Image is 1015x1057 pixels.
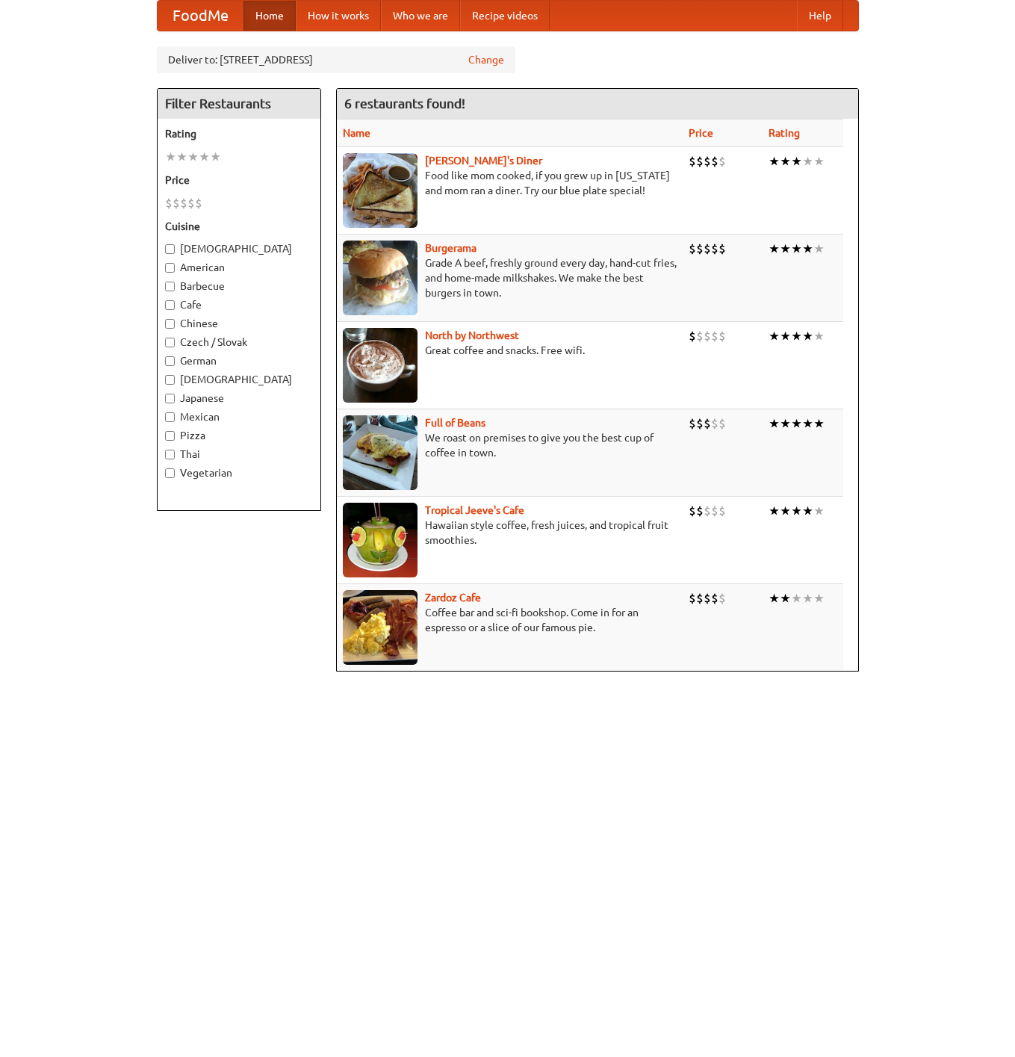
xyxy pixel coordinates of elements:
[797,1,843,31] a: Help
[165,353,313,368] label: German
[704,153,711,170] li: $
[711,328,718,344] li: $
[689,415,696,432] li: $
[381,1,460,31] a: Who we are
[704,415,711,432] li: $
[165,375,175,385] input: [DEMOGRAPHIC_DATA]
[158,1,243,31] a: FoodMe
[689,127,713,139] a: Price
[718,241,726,257] li: $
[802,415,813,432] li: ★
[802,590,813,607] li: ★
[769,328,780,344] li: ★
[210,149,221,165] li: ★
[791,415,802,432] li: ★
[813,328,825,344] li: ★
[780,415,791,432] li: ★
[187,195,195,211] li: $
[199,149,210,165] li: ★
[696,503,704,519] li: $
[343,127,370,139] a: Name
[165,409,313,424] label: Mexican
[460,1,550,31] a: Recipe videos
[343,241,418,315] img: burgerama.jpg
[343,168,677,198] p: Food like mom cooked, if you grew up in [US_STATE] and mom ran a diner. Try our blue plate special!
[711,241,718,257] li: $
[195,195,202,211] li: $
[165,412,175,422] input: Mexican
[689,590,696,607] li: $
[802,153,813,170] li: ★
[718,590,726,607] li: $
[180,195,187,211] li: $
[165,126,313,141] h5: Rating
[769,153,780,170] li: ★
[343,518,677,548] p: Hawaiian style coffee, fresh juices, and tropical fruit smoothies.
[769,241,780,257] li: ★
[165,300,175,310] input: Cafe
[780,241,791,257] li: ★
[689,503,696,519] li: $
[165,431,175,441] input: Pizza
[343,343,677,358] p: Great coffee and snacks. Free wifi.
[769,415,780,432] li: ★
[165,219,313,234] h5: Cuisine
[791,153,802,170] li: ★
[791,328,802,344] li: ★
[343,255,677,300] p: Grade A beef, freshly ground every day, hand-cut fries, and home-made milkshakes. We make the bes...
[425,504,524,516] b: Tropical Jeeve's Cafe
[711,590,718,607] li: $
[780,328,791,344] li: ★
[711,415,718,432] li: $
[296,1,381,31] a: How it works
[157,46,515,73] div: Deliver to: [STREET_ADDRESS]
[704,241,711,257] li: $
[165,394,175,403] input: Japanese
[468,52,504,67] a: Change
[704,328,711,344] li: $
[343,415,418,490] img: beans.jpg
[696,328,704,344] li: $
[689,153,696,170] li: $
[165,391,313,406] label: Japanese
[343,153,418,228] img: sallys.jpg
[165,173,313,187] h5: Price
[165,338,175,347] input: Czech / Slovak
[165,372,313,387] label: [DEMOGRAPHIC_DATA]
[711,503,718,519] li: $
[165,316,313,331] label: Chinese
[718,503,726,519] li: $
[425,592,481,604] a: Zardoz Cafe
[769,503,780,519] li: ★
[243,1,296,31] a: Home
[425,242,477,254] a: Burgerama
[711,153,718,170] li: $
[718,415,726,432] li: $
[165,319,175,329] input: Chinese
[769,127,800,139] a: Rating
[696,415,704,432] li: $
[696,241,704,257] li: $
[696,153,704,170] li: $
[165,279,313,294] label: Barbecue
[704,590,711,607] li: $
[343,605,677,635] p: Coffee bar and sci-fi bookshop. Come in for an espresso or a slice of our famous pie.
[344,96,465,111] ng-pluralize: 6 restaurants found!
[165,195,173,211] li: $
[425,417,485,429] a: Full of Beans
[425,155,542,167] b: [PERSON_NAME]'s Diner
[165,447,313,462] label: Thai
[173,195,180,211] li: $
[343,590,418,665] img: zardoz.jpg
[165,241,313,256] label: [DEMOGRAPHIC_DATA]
[165,263,175,273] input: American
[802,328,813,344] li: ★
[780,590,791,607] li: ★
[158,89,320,119] h4: Filter Restaurants
[813,503,825,519] li: ★
[165,450,175,459] input: Thai
[165,244,175,254] input: [DEMOGRAPHIC_DATA]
